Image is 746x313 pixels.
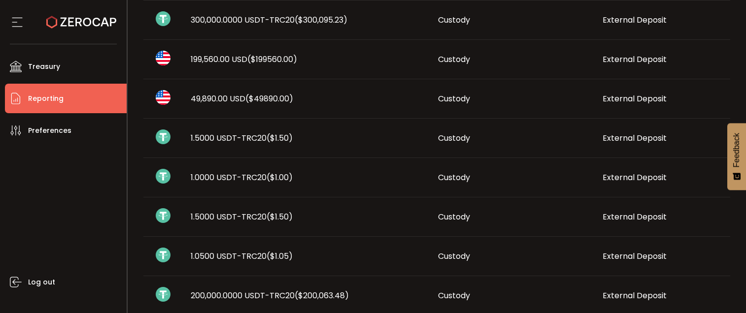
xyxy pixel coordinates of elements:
span: ($49890.00) [245,93,293,104]
span: External Deposit [603,250,667,262]
span: Custody [438,250,470,262]
img: usdt_portfolio.svg [156,248,170,262]
span: Custody [438,132,470,144]
img: usdt_portfolio.svg [156,287,170,302]
span: 1.5000 USDT-TRC20 [191,132,293,144]
span: Custody [438,54,470,65]
img: usdt_portfolio.svg [156,208,170,223]
iframe: Chat Widget [697,266,746,313]
span: ($200,063.48) [295,290,349,301]
span: 1.0500 USDT-TRC20 [191,250,293,262]
span: External Deposit [603,172,667,183]
span: External Deposit [603,93,667,104]
span: Log out [28,275,55,289]
span: ($1.50) [267,132,293,144]
span: External Deposit [603,211,667,222]
span: 200,000.0000 USDT-TRC20 [191,290,349,301]
span: ($1.00) [267,172,293,183]
span: External Deposit [603,290,667,301]
span: Custody [438,172,470,183]
span: Treasury [28,60,60,74]
span: 49,890.00 USD [191,93,293,104]
span: External Deposit [603,54,667,65]
img: usdt_portfolio.svg [156,129,170,144]
span: ($1.50) [267,211,293,222]
img: usd_portfolio.svg [156,90,170,105]
span: Custody [438,290,470,301]
span: Preferences [28,124,71,138]
span: Feedback [732,133,741,167]
span: 300,000.0000 USDT-TRC20 [191,14,347,26]
span: 1.0000 USDT-TRC20 [191,172,293,183]
span: ($300,095.23) [295,14,347,26]
span: ($199560.00) [247,54,297,65]
span: Custody [438,211,470,222]
span: External Deposit [603,132,667,144]
img: usdt_portfolio.svg [156,11,170,26]
span: Custody [438,93,470,104]
span: External Deposit [603,14,667,26]
img: usd_portfolio.svg [156,51,170,65]
img: usdt_portfolio.svg [156,169,170,184]
span: Reporting [28,92,64,106]
span: ($1.05) [267,250,293,262]
button: Feedback - Show survey [727,123,746,190]
span: 1.5000 USDT-TRC20 [191,211,293,222]
span: 199,560.00 USD [191,54,297,65]
span: Custody [438,14,470,26]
